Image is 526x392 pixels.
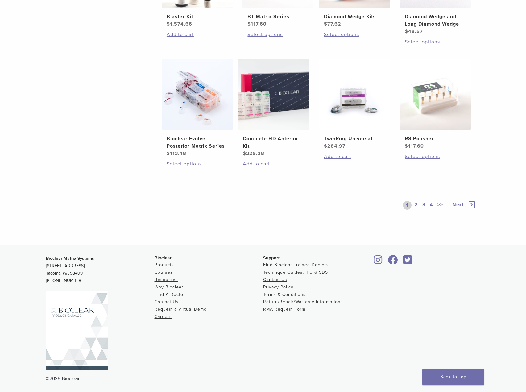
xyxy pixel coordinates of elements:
a: Courses [155,270,173,275]
h2: Diamond Wedge and Long Diamond Wedge [405,13,466,28]
a: Bioclear [401,259,414,265]
a: RMA Request Form [263,307,305,312]
bdi: 117.60 [405,143,424,149]
a: >> [436,201,444,210]
a: Bioclear [386,259,400,265]
a: Products [155,262,174,267]
a: Select options for “BT Matrix Series” [247,31,309,38]
bdi: 284.97 [324,143,346,149]
a: Add to cart: “TwinRing Universal” [324,153,385,160]
span: $ [405,28,408,35]
span: $ [167,150,170,157]
span: Next [452,202,464,208]
a: Terms & Conditions [263,292,306,297]
h2: TwinRing Universal [324,135,385,142]
img: RS Polisher [400,59,471,130]
a: Add to cart: “Complete HD Anterior Kit” [243,160,304,168]
span: $ [324,143,327,149]
bdi: 48.57 [405,28,423,35]
a: Careers [155,314,172,319]
a: Return/Repair/Warranty Information [263,299,341,304]
a: Bioclear Evolve Posterior Matrix SeriesBioclear Evolve Posterior Matrix Series $113.48 [161,59,233,157]
span: Bioclear [155,255,172,260]
a: 4 [429,201,434,210]
a: Find A Doctor [155,292,185,297]
span: $ [167,21,170,27]
strong: Bioclear Matrix Systems [46,256,94,261]
h2: Blaster Kit [167,13,228,20]
bdi: 117.60 [247,21,267,27]
a: 2 [413,201,419,210]
a: 3 [421,201,427,210]
a: Resources [155,277,178,282]
img: Complete HD Anterior Kit [238,59,309,130]
a: Add to cart: “Blaster Kit” [167,31,228,38]
div: ©2025 Bioclear [46,375,480,382]
bdi: 1,574.66 [167,21,192,27]
a: 1 [403,201,412,210]
span: Support [263,255,280,260]
a: RS PolisherRS Polisher $117.60 [400,59,471,150]
bdi: 113.48 [167,150,186,157]
a: Contact Us [155,299,179,304]
p: [STREET_ADDRESS] Tacoma, WA 98409 [PHONE_NUMBER] [46,255,155,284]
h2: BT Matrix Series [247,13,309,20]
a: Request a Virtual Demo [155,307,207,312]
span: $ [243,150,246,157]
a: Select options for “RS Polisher” [405,153,466,160]
a: TwinRing UniversalTwinRing Universal $284.97 [319,59,391,150]
h2: Diamond Wedge Kits [324,13,385,20]
img: Bioclear Evolve Posterior Matrix Series [162,59,233,130]
bdi: 329.28 [243,150,264,157]
a: Back To Top [422,369,484,385]
span: $ [405,143,408,149]
a: Find Bioclear Trained Doctors [263,262,329,267]
img: TwinRing Universal [319,59,390,130]
a: Complete HD Anterior KitComplete HD Anterior Kit $329.28 [238,59,309,157]
a: Select options for “Bioclear Evolve Posterior Matrix Series” [167,160,228,168]
a: Select options for “Diamond Wedge Kits” [324,31,385,38]
a: Privacy Policy [263,284,293,290]
span: $ [324,21,327,27]
a: Why Bioclear [155,284,183,290]
h2: RS Polisher [405,135,466,142]
bdi: 77.62 [324,21,341,27]
h2: Bioclear Evolve Posterior Matrix Series [167,135,228,150]
a: Technique Guides, IFU & SDS [263,270,328,275]
a: Contact Us [263,277,287,282]
img: Bioclear [46,291,108,370]
span: $ [247,21,251,27]
h2: Complete HD Anterior Kit [243,135,304,150]
a: Select options for “Diamond Wedge and Long Diamond Wedge” [405,38,466,46]
a: Bioclear [372,259,385,265]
